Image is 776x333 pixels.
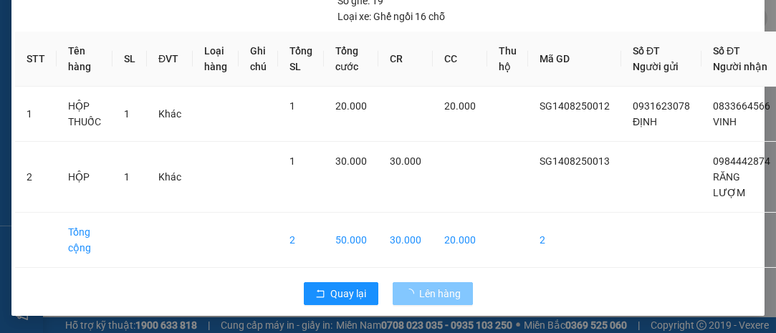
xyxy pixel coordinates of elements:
span: Loại xe: [337,9,371,24]
span: 1 [289,100,295,112]
td: 50.000 [324,213,378,268]
span: SG1408250013 [540,155,610,167]
span: VINH [713,116,737,127]
span: Người gửi [633,61,679,72]
div: Tên hàng: HỘP ( : 1 ) [12,101,260,119]
div: RĂNG LƯỢM [137,29,260,47]
td: HỘP [57,142,112,213]
span: 1 [124,108,130,120]
div: 30.000 [11,75,129,92]
button: rollbackQuay lại [304,282,378,305]
span: Người nhận [713,61,767,72]
span: 1 [289,155,295,167]
th: ĐVT [147,32,193,87]
div: Sài Gòn [12,12,127,29]
span: CR : [11,77,33,92]
span: Lên hàng [420,286,461,301]
span: Số ĐT [713,45,740,57]
span: Quay lại [331,286,367,301]
button: Lên hàng [393,282,473,305]
span: Nhận: [137,14,171,29]
td: Tổng cộng [57,213,112,268]
span: RĂNG LƯỢM [713,171,745,198]
th: SL [112,32,147,87]
td: 2 [15,142,57,213]
span: 20.000 [444,100,476,112]
span: Gửi: [12,14,34,29]
th: Tổng SL [278,32,324,87]
td: 1 [15,87,57,142]
span: 1 [124,171,130,183]
span: 0984442874 [713,155,770,167]
div: Ghế ngồi 16 chỗ [337,9,445,24]
td: Khác [147,87,193,142]
span: SG1408250012 [540,100,610,112]
div: 0984442874 [137,47,260,67]
span: 30.000 [390,155,421,167]
th: Tên hàng [57,32,112,87]
th: Mã GD [528,32,621,87]
td: 20.000 [433,213,487,268]
td: 2 [528,213,621,268]
td: 2 [278,213,324,268]
span: 30.000 [335,155,367,167]
span: 0931623078 [633,100,690,112]
span: Số ĐT [633,45,660,57]
th: CC [433,32,487,87]
td: HỘP THUỐC [57,87,112,142]
th: CR [378,32,433,87]
div: Chợ Lách [137,12,260,29]
span: 20.000 [335,100,367,112]
span: SL [130,100,149,120]
span: 0833664566 [713,100,770,112]
span: rollback [315,289,325,300]
td: 30.000 [378,213,433,268]
th: Thu hộ [487,32,528,87]
th: Tổng cước [324,32,378,87]
span: loading [404,289,420,299]
th: STT [15,32,57,87]
span: ĐỊNH [633,116,657,127]
td: Khác [147,142,193,213]
th: Loại hàng [193,32,239,87]
th: Ghi chú [239,32,278,87]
